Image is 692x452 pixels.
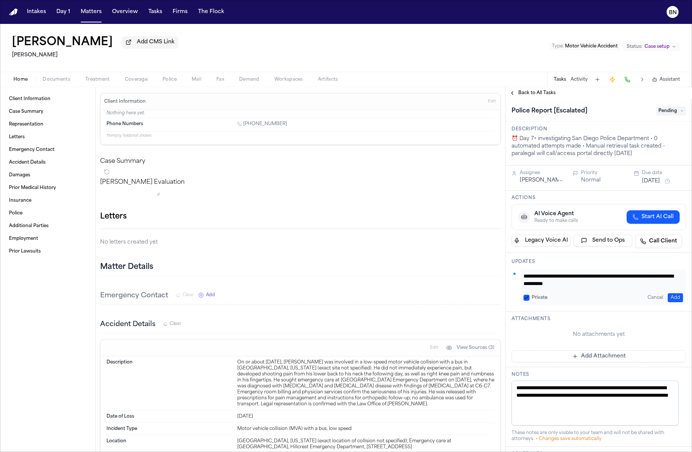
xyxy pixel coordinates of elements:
span: Artifacts [318,77,338,83]
span: Edit [488,99,496,104]
button: Add CMS Link [122,36,178,48]
span: Add [206,292,215,298]
h3: Updates [512,259,686,265]
span: Motor Vehicle Accident [565,44,618,49]
span: Add CMS Link [137,38,174,46]
button: Make a Call [622,74,633,85]
a: Police [6,207,89,219]
h3: Notes [512,372,686,378]
h2: Case Summary [100,157,501,166]
a: Representation [6,118,89,130]
button: Tasks [145,5,165,19]
button: Send to Ops [574,235,633,247]
a: Employment [6,233,89,245]
button: Overview [109,5,141,19]
button: Tasks [554,77,566,83]
span: Pending [656,106,686,115]
div: AI Voice Agent [534,210,578,218]
div: These notes are only visible to your team and will not be shared with attorneys. [512,430,686,442]
span: Start AI Call [642,213,674,221]
textarea: Add your update [523,272,676,287]
p: No letters created yet [100,238,501,247]
span: Edit [430,345,438,350]
span: Fax [216,77,224,83]
div: No attachments yet [512,331,686,338]
span: Police [163,77,177,83]
div: [GEOGRAPHIC_DATA], [US_STATE] (exact location of collision not specified); Emergency care at [GEO... [237,438,494,450]
h2: [PERSON_NAME] [12,51,178,60]
button: Edit [428,342,440,354]
span: Workspaces [274,77,303,83]
button: Matters [78,5,105,19]
button: Start AI Call [627,210,680,224]
button: View Sources (3) [442,342,498,354]
h3: Client Information [103,99,147,105]
button: Activity [571,77,588,83]
button: Assistant [652,77,680,83]
button: Edit [486,96,498,108]
img: Finch Logo [9,9,18,16]
button: Add [668,293,683,302]
a: Client Information [6,93,89,105]
dt: Incident Type [106,426,233,432]
span: Clear [182,292,194,298]
p: Nothing here yet. [106,110,494,118]
h1: Police Report [Escalated] [509,105,590,117]
dt: Location [106,438,233,450]
span: Demand [239,77,259,83]
a: Prior Lawsuits [6,245,89,257]
a: Home [9,9,18,16]
div: Priority [581,170,625,176]
button: Create Immediate Task [607,74,618,85]
p: ⏰ Day 7+ investigating San Diego Police Department • 0 automated attempts made • Manual retrieval... [512,135,686,158]
button: Add New [198,292,215,298]
span: Home [13,77,28,83]
button: Add Task [592,74,603,85]
span: Status: [627,44,642,50]
span: Coverage [125,77,148,83]
h1: Letters [100,211,127,223]
dt: Description [106,359,233,407]
button: Firms [170,5,191,19]
h3: Attachments [512,316,686,322]
label: Private [532,295,547,301]
a: Letters [6,131,89,143]
span: Documents [43,77,70,83]
a: Insurance [6,195,89,207]
button: Snooze task [663,177,672,186]
div: Assignee [520,170,564,176]
h3: Actions [512,195,686,201]
span: Back to All Tasks [518,90,556,96]
div: On or about [DATE], [PERSON_NAME] was involved in a low-speed motor vehicle collision with a bus ... [237,359,494,407]
h3: Emergency Contact [100,291,168,301]
button: Edit Type: Motor Vehicle Accident [550,43,620,50]
span: Phone Numbers [106,121,143,127]
div: Ready to make calls [534,218,578,224]
a: Damages [6,169,89,181]
button: Normal [581,177,600,184]
button: Add Attachment [512,350,686,362]
a: Emergency Contact [6,144,89,156]
p: [PERSON_NAME] Evaluation [100,178,501,187]
button: Legacy Voice AI [512,235,571,247]
a: Case Summary [6,106,89,118]
button: [DATE] [642,177,660,185]
a: Call 1 (858) 325-8600 [237,121,287,127]
button: Day 1 [53,5,73,19]
button: Clear Accident Details [163,321,181,327]
a: Prior Medical History [6,182,89,194]
span: 🤖 [521,213,527,221]
a: Additional Parties [6,220,89,232]
div: [DATE] [237,414,494,420]
button: Change status from Case setup [623,42,680,51]
span: Type : [552,44,564,49]
span: Mail [192,77,201,83]
button: Edit matter name [12,36,113,49]
a: The Flock [195,5,227,19]
span: • Changes save automatically [536,437,602,441]
span: Assistant [659,77,680,83]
